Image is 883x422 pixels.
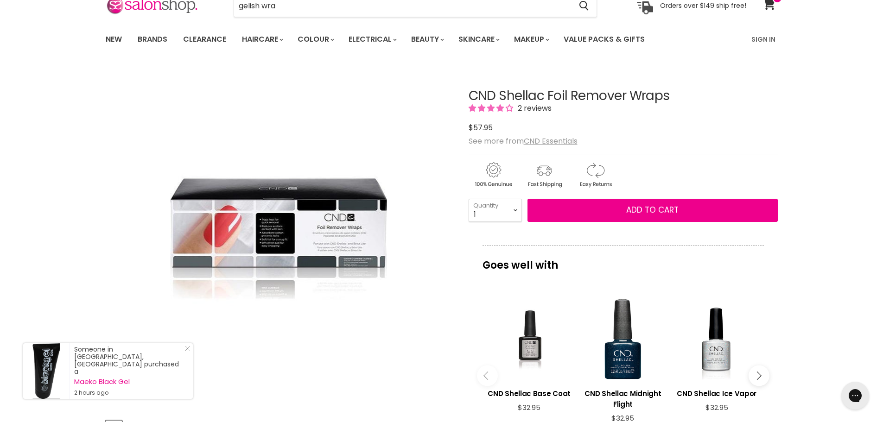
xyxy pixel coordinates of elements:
img: returns.gif [571,161,620,189]
img: CND Shellac Foil Remover Wraps [170,76,387,401]
span: 4.00 stars [469,103,515,113]
a: Sign In [746,30,781,49]
a: Makeup [507,30,555,49]
img: shipping.gif [520,161,569,189]
small: 2 hours ago [74,389,184,397]
a: Brands [131,30,174,49]
select: Quantity [469,199,522,222]
p: Orders over $149 ship free! [660,1,746,10]
a: Beauty [404,30,450,49]
a: Value Packs & Gifts [557,30,652,49]
a: View product:CND Shellac Midnight Flight [581,381,665,414]
a: CND Essentials [524,136,578,146]
ul: Main menu [99,26,699,53]
a: Colour [291,30,340,49]
span: $32.95 [518,403,540,412]
img: genuine.gif [469,161,518,189]
a: Skincare [451,30,505,49]
a: Maeko Black Gel [74,378,184,385]
h3: CND Shellac Midnight Flight [581,388,665,409]
h3: CND Shellac Ice Vapor [674,388,759,399]
span: $57.95 [469,122,493,133]
div: CND Shellac Foil Remover Wraps image. Click or Scroll to Zoom. [106,66,452,412]
h1: CND Shellac Foil Remover Wraps [469,89,778,103]
div: Someone in [GEOGRAPHIC_DATA], [GEOGRAPHIC_DATA] purchased a [74,346,184,397]
a: Clearance [176,30,233,49]
a: Electrical [342,30,402,49]
iframe: Gorgias live chat messenger [837,378,874,413]
span: $32.95 [705,403,728,412]
a: Close Notification [181,346,191,355]
span: 2 reviews [515,103,552,113]
a: New [99,30,129,49]
a: View product:CND Shellac Ice Vapor [674,381,759,403]
svg: Close Icon [185,346,191,351]
span: Add to cart [626,204,679,215]
a: Visit product page [23,343,70,399]
a: Haircare [235,30,289,49]
span: See more from [469,136,578,146]
button: Add to cart [527,199,778,222]
nav: Main [94,26,789,53]
p: Goes well with [483,245,764,276]
a: View product:CND Shellac Base Coat [487,381,572,403]
h3: CND Shellac Base Coat [487,388,572,399]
